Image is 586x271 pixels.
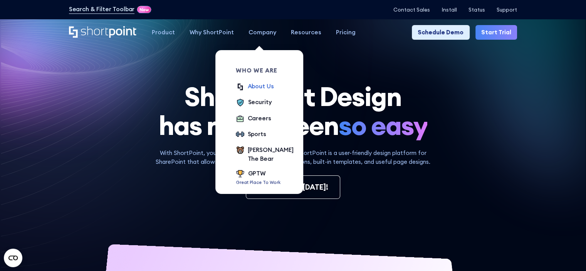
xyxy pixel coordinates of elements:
[393,7,430,13] a: Contact Sales
[69,5,135,14] a: Search & Filter Toolbar
[248,146,294,163] div: [PERSON_NAME] The Bear
[152,28,175,37] div: Product
[329,25,363,40] a: Pricing
[241,25,284,40] a: Company
[248,169,265,178] div: GPTW
[236,82,274,92] a: About Us
[144,25,182,40] a: Product
[236,130,266,140] a: Sports
[291,28,321,37] div: Resources
[248,82,274,91] div: About Us
[236,114,271,124] a: Careers
[497,7,517,13] a: Support
[284,25,329,40] a: Resources
[236,169,280,179] a: GPTW
[248,98,272,107] div: Security
[412,25,469,40] a: Schedule Demo
[248,130,266,139] div: Sports
[248,114,271,123] div: Careers
[236,98,271,108] a: Security
[69,82,517,140] h1: SharePoint Design has never been
[236,146,293,163] a: [PERSON_NAME] The Bear
[236,67,293,73] div: Who we are
[547,234,586,271] iframe: Chat Widget
[336,28,356,37] div: Pricing
[182,25,241,40] a: Why ShortPoint
[249,28,276,37] div: Company
[145,149,442,167] p: With ShortPoint, you are the SharePoint Designer. ShortPoint is a user-friendly design platform f...
[475,25,517,40] a: Start Trial
[468,7,485,13] a: Status
[4,249,22,267] button: Open CMP widget
[69,26,137,39] a: Home
[339,111,428,140] span: so easy
[236,179,280,186] p: Great Place To Work
[442,7,457,13] a: Install
[190,28,234,37] div: Why ShortPoint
